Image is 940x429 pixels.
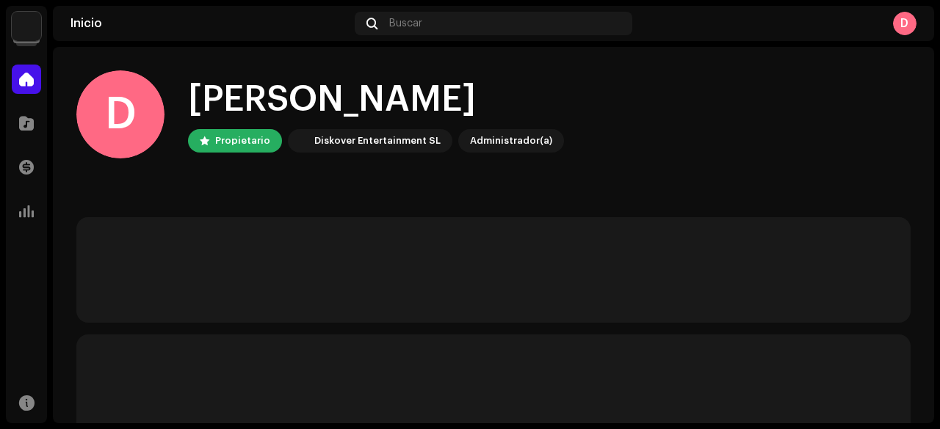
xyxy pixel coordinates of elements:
img: 297a105e-aa6c-4183-9ff4-27133c00f2e2 [291,132,308,150]
div: Administrador(a) [470,132,552,150]
div: Inicio [70,18,349,29]
div: Diskover Entertainment SL [314,132,441,150]
img: 297a105e-aa6c-4183-9ff4-27133c00f2e2 [12,12,41,41]
div: [PERSON_NAME] [188,76,564,123]
div: D [76,70,164,158]
div: D [893,12,916,35]
div: Propietario [215,132,270,150]
span: Buscar [389,18,422,29]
